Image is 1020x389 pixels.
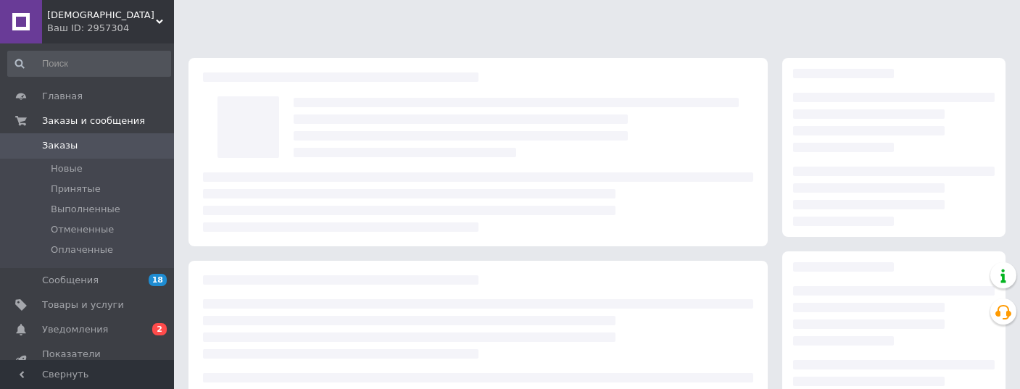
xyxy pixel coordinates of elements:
[42,348,134,374] span: Показатели работы компании
[51,243,113,256] span: Оплаченные
[51,203,120,216] span: Выполненные
[42,274,99,287] span: Сообщения
[42,139,78,152] span: Заказы
[51,183,101,196] span: Принятые
[47,9,156,22] span: Харизма
[42,323,108,336] span: Уведомления
[47,22,174,35] div: Ваш ID: 2957304
[152,323,167,335] span: 2
[7,51,171,77] input: Поиск
[51,162,83,175] span: Новые
[42,298,124,311] span: Товары и услуги
[42,114,145,127] span: Заказы и сообщения
[42,90,83,103] span: Главная
[51,223,114,236] span: Отмененные
[149,274,167,286] span: 18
